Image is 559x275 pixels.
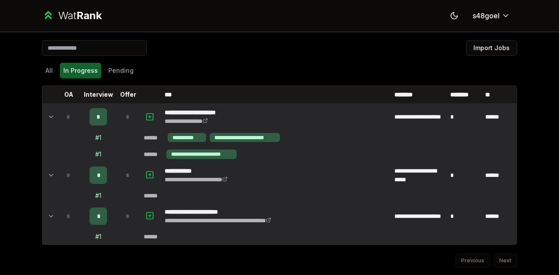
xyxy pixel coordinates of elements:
[95,191,101,200] div: # 1
[76,9,102,22] span: Rank
[95,232,101,241] div: # 1
[64,90,73,99] p: OA
[473,10,500,21] span: s48goel
[42,9,102,23] a: WatRank
[95,150,101,159] div: # 1
[120,90,136,99] p: Offer
[84,90,113,99] p: Interview
[105,63,137,78] button: Pending
[42,63,56,78] button: All
[466,40,517,56] button: Import Jobs
[60,63,101,78] button: In Progress
[58,9,102,23] div: Wat
[95,133,101,142] div: # 1
[466,8,517,24] button: s48goel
